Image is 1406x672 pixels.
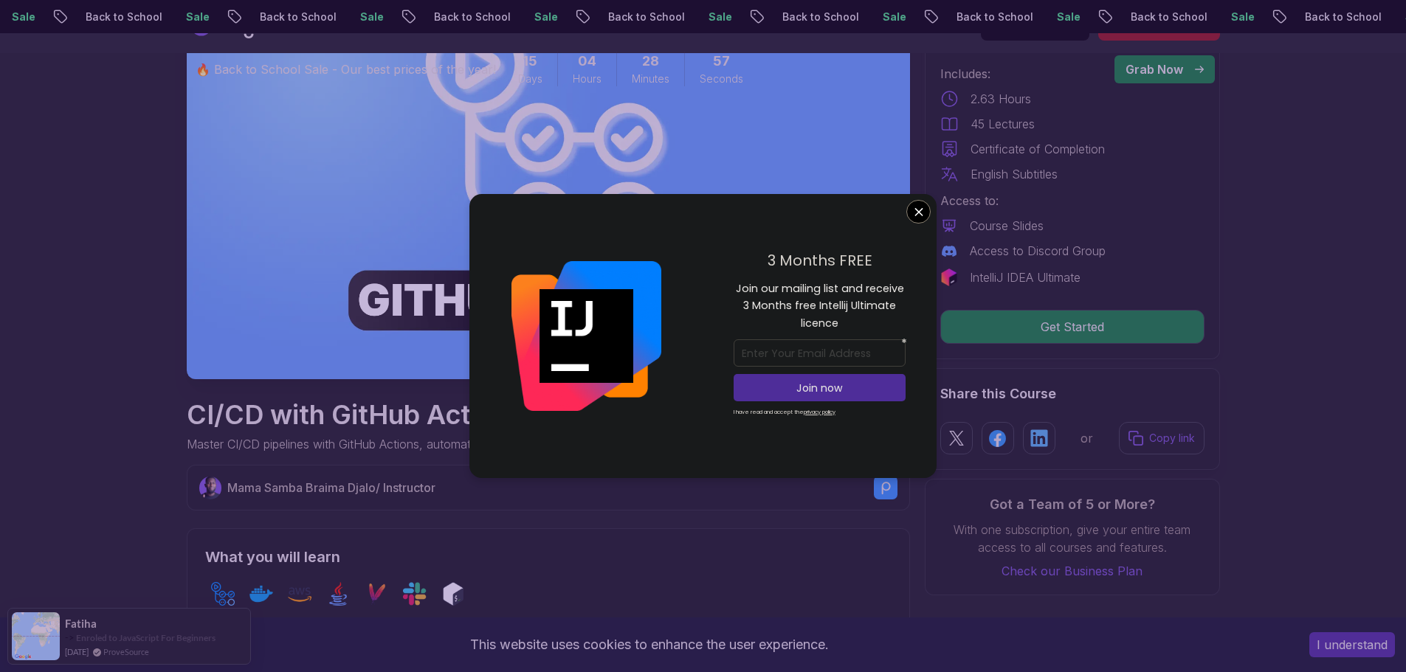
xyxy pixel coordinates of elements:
p: English Subtitles [971,165,1058,183]
p: Get Started [941,311,1204,343]
a: ProveSource [103,645,149,658]
p: Sale [174,10,221,24]
p: Back to School [74,10,174,24]
span: Hours [573,72,602,86]
a: Enroled to JavaScript For Beginners [76,632,216,643]
img: java logo [326,582,350,606]
img: docker logo [249,582,273,606]
p: Back to School [945,10,1045,24]
span: Instructor [383,480,435,495]
p: Certificate of Completion [971,140,1105,158]
p: Course Slides [970,217,1044,235]
p: Sale [871,10,918,24]
div: This website uses cookies to enhance the user experience. [11,628,1287,661]
p: Back to School [1293,10,1393,24]
img: maven logo [365,582,388,606]
p: Grab Now [1126,60,1183,78]
button: Accept cookies [1309,632,1395,657]
p: Access to: [940,192,1205,209]
p: or [1081,429,1093,447]
img: Nelson Djalo [199,477,222,499]
span: Seconds [700,72,743,86]
p: Back to School [596,10,697,24]
p: Mama Samba Braima Djalo / [227,479,435,496]
h3: Got a Team of 5 or More? [940,494,1205,515]
p: IntelliJ IDEA Ultimate [970,269,1081,286]
img: bash logo [441,582,465,606]
img: github-actions logo [211,582,235,606]
p: Access to Discord Group [970,242,1106,260]
img: provesource social proof notification image [12,612,60,660]
p: Sale [523,10,570,24]
p: Sale [1045,10,1092,24]
img: jetbrains logo [940,269,958,286]
p: Back to School [248,10,348,24]
p: Master CI/CD pipelines with GitHub Actions, automate deployments, and implement DevOps best pract... [187,435,761,453]
span: 15 Days [523,51,537,72]
h2: What you will learn [205,547,892,567]
span: [DATE] [65,645,89,658]
p: Sale [697,10,744,24]
img: slack logo [403,582,427,606]
span: 57 Seconds [713,51,730,72]
p: Back to School [422,10,523,24]
img: aws logo [288,582,311,606]
p: Copy link [1149,431,1195,446]
span: Fatiha [65,617,97,630]
span: Days [518,72,542,86]
p: 45 Lectures [971,115,1035,133]
span: 4 Hours [578,51,596,72]
span: Minutes [632,72,669,86]
p: Sale [1219,10,1267,24]
p: Sale [348,10,396,24]
h2: Share this Course [940,384,1205,404]
h1: CI/CD with GitHub Actions [187,400,761,429]
p: 🔥 Back to School Sale - Our best prices of the year! [196,60,496,78]
button: Get Started [940,310,1205,344]
span: -> [65,631,75,643]
p: With one subscription, give your entire team access to all courses and features. [940,521,1205,556]
button: Copy link [1119,422,1205,454]
a: Check our Business Plan [940,562,1205,580]
p: Back to School [1119,10,1219,24]
p: Back to School [771,10,871,24]
span: 28 Minutes [642,51,659,72]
